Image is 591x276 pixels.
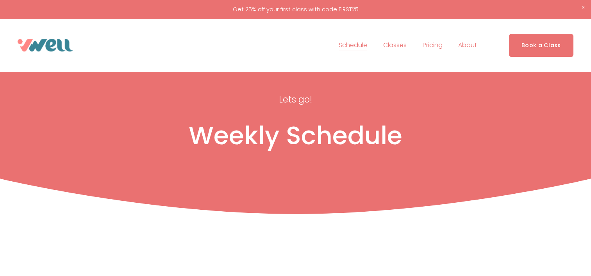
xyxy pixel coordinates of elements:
[339,39,367,51] a: Schedule
[18,39,73,51] img: VWell
[199,92,392,107] p: Lets go!
[458,39,477,51] a: folder dropdown
[423,39,443,51] a: Pricing
[61,120,530,151] h1: Weekly Schedule
[383,39,407,51] a: folder dropdown
[458,40,477,51] span: About
[509,34,573,57] a: Book a Class
[383,40,407,51] span: Classes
